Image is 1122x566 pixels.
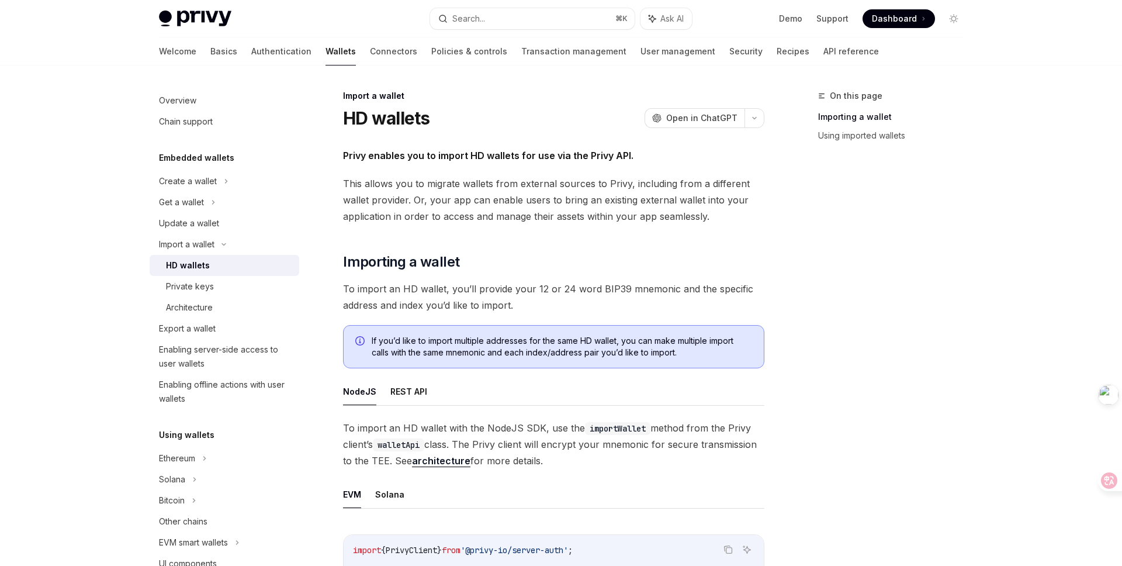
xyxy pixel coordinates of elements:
[777,37,809,65] a: Recipes
[159,515,207,529] div: Other chains
[150,297,299,318] a: Architecture
[159,378,292,406] div: Enabling offline actions with user wallets
[645,108,744,128] button: Open in ChatGPT
[159,195,204,209] div: Get a wallet
[159,451,195,465] div: Ethereum
[159,536,228,550] div: EVM smart wallets
[381,545,386,555] span: {
[343,281,764,313] span: To import an HD wallet, you’ll provide your 12 or 24 word BIP39 mnemonic and the specific address...
[585,422,650,435] code: importWallet
[150,111,299,132] a: Chain support
[430,8,635,29] button: Search...⌘K
[721,542,736,557] button: Copy the contents from the code block
[343,175,764,225] span: This allows you to migrate wallets from external sources to Privy, including from a different wal...
[159,11,231,27] img: light logo
[372,335,752,358] span: If you’d like to import multiple addresses for the same HD wallet, you can make multiple import c...
[343,108,430,129] h1: HD wallets
[325,37,356,65] a: Wallets
[355,336,367,348] svg: Info
[640,37,715,65] a: User management
[370,37,417,65] a: Connectors
[386,545,437,555] span: PrivyClient
[210,37,237,65] a: Basics
[159,151,234,165] h5: Embedded wallets
[568,545,573,555] span: ;
[729,37,763,65] a: Security
[150,511,299,532] a: Other chains
[159,472,185,486] div: Solana
[521,37,626,65] a: Transaction management
[159,428,214,442] h5: Using wallets
[353,545,381,555] span: import
[640,8,692,29] button: Ask AI
[159,115,213,129] div: Chain support
[159,94,196,108] div: Overview
[150,374,299,409] a: Enabling offline actions with user wallets
[944,9,963,28] button: Toggle dark mode
[375,481,404,508] button: Solana
[818,126,972,145] a: Using imported wallets
[412,455,470,467] a: architecture
[150,339,299,374] a: Enabling server-side access to user wallets
[343,481,361,508] button: EVM
[166,258,210,272] div: HD wallets
[166,279,214,294] div: Private keys
[739,542,754,557] button: Ask AI
[150,318,299,339] a: Export a wallet
[159,322,216,336] div: Export a wallet
[159,174,217,188] div: Create a wallet
[159,343,292,371] div: Enabling server-side access to user wallets
[460,545,568,555] span: '@privy-io/server-auth'
[343,420,764,469] span: To import an HD wallet with the NodeJS SDK, use the method from the Privy client’s class. The Pri...
[251,37,311,65] a: Authentication
[343,378,376,405] button: NodeJS
[343,90,764,102] div: Import a wallet
[660,13,684,25] span: Ask AI
[150,255,299,276] a: HD wallets
[863,9,935,28] a: Dashboard
[343,253,459,271] span: Importing a wallet
[159,493,185,508] div: Bitcoin
[816,13,849,25] a: Support
[150,213,299,234] a: Update a wallet
[150,90,299,111] a: Overview
[150,276,299,297] a: Private keys
[818,108,972,126] a: Importing a wallet
[872,13,917,25] span: Dashboard
[159,216,219,230] div: Update a wallet
[666,112,737,124] span: Open in ChatGPT
[452,12,485,26] div: Search...
[779,13,802,25] a: Demo
[823,37,879,65] a: API reference
[437,545,442,555] span: }
[373,439,424,451] code: walletApi
[442,545,460,555] span: from
[159,237,214,251] div: Import a wallet
[830,89,882,103] span: On this page
[343,150,633,161] strong: Privy enables you to import HD wallets for use via the Privy API.
[615,14,628,23] span: ⌘ K
[159,37,196,65] a: Welcome
[166,301,213,315] div: Architecture
[431,37,507,65] a: Policies & controls
[390,378,427,405] button: REST API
